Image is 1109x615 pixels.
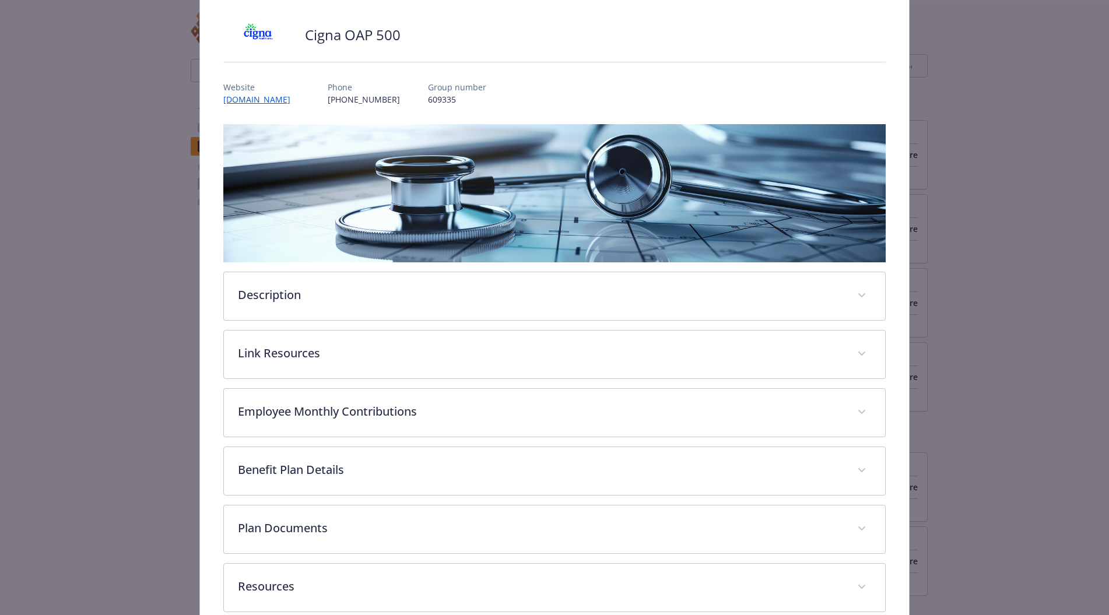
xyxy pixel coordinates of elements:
p: Group number [428,81,486,93]
img: CIGNA [223,17,293,52]
p: Phone [328,81,400,93]
div: Link Resources [224,331,885,378]
p: Plan Documents [238,519,843,537]
img: banner [223,124,885,262]
p: [PHONE_NUMBER] [328,93,400,106]
h2: Cigna OAP 500 [305,25,401,45]
p: Website [223,81,300,93]
p: 609335 [428,93,486,106]
a: [DOMAIN_NAME] [223,94,300,105]
div: Benefit Plan Details [224,447,885,495]
p: Benefit Plan Details [238,461,843,479]
p: Resources [238,578,843,595]
div: Employee Monthly Contributions [224,389,885,437]
div: Resources [224,564,885,612]
p: Employee Monthly Contributions [238,403,843,420]
div: Plan Documents [224,505,885,553]
div: Description [224,272,885,320]
p: Link Resources [238,345,843,362]
p: Description [238,286,843,304]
